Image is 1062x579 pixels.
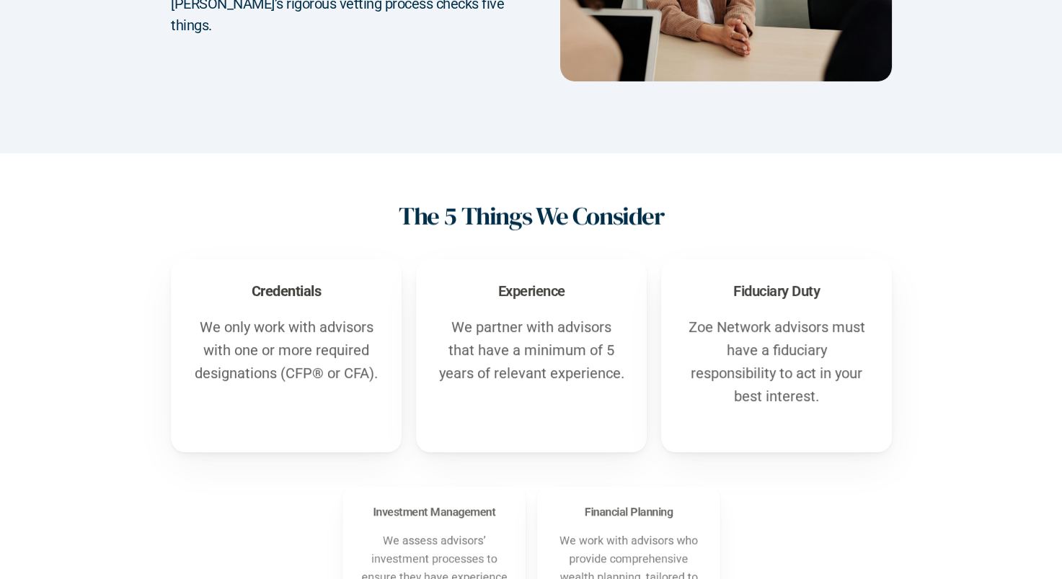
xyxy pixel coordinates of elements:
[193,315,380,385] p: We only work with advisors with one or more required designations (CFP® or CFA).
[584,503,672,519] h3: Financial Planning
[733,281,820,301] h3: Fiduciary Duty
[683,315,870,408] p: Zoe Network advisors must have a fiduciary responsibility to act in your best interest.
[497,281,565,301] h3: Experience
[251,281,321,301] h3: Credentials
[399,202,663,230] h1: The 5 Things We Consider
[438,315,625,385] p: We partner with advisors that have a minimum of 5 years of relevant experience.
[373,503,495,519] h3: Investment Management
